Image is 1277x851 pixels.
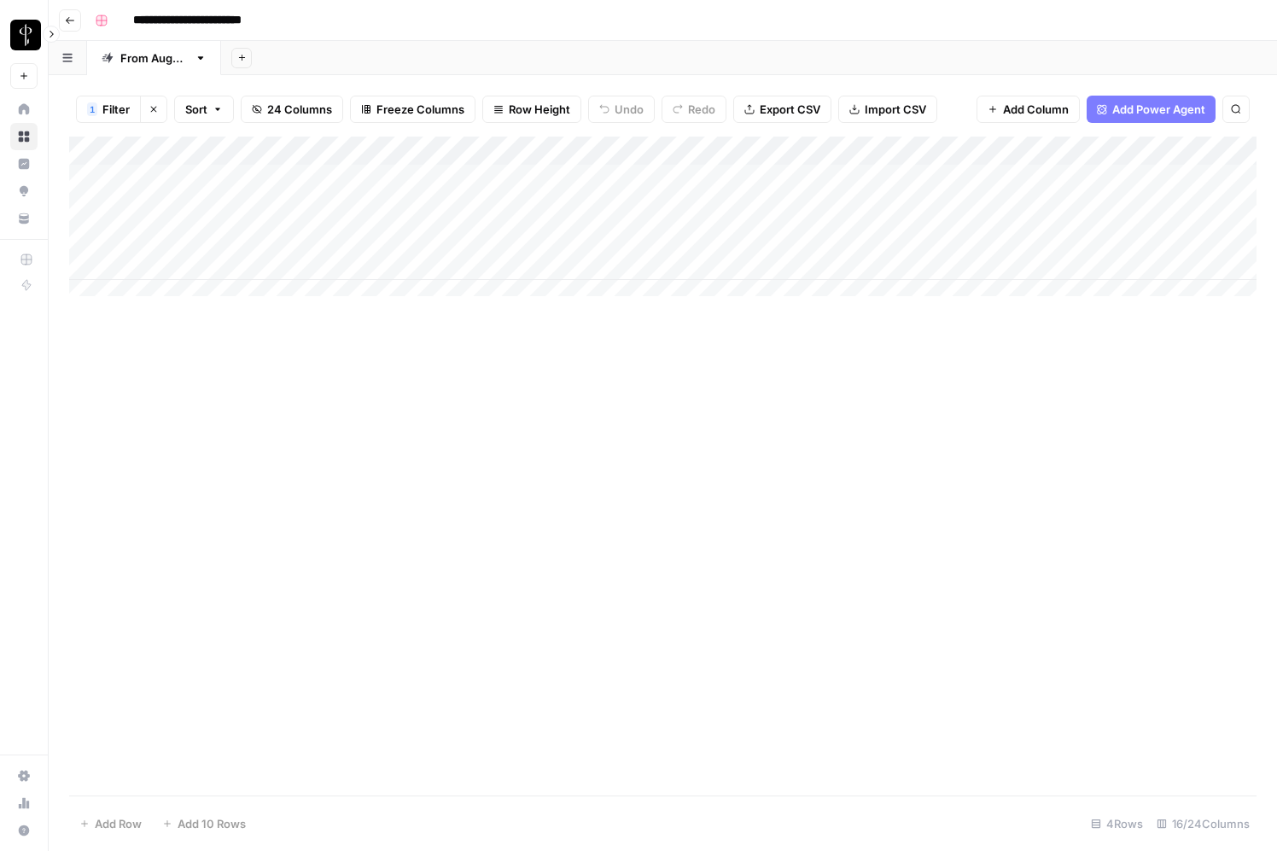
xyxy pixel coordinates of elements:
[977,96,1080,123] button: Add Column
[509,101,570,118] span: Row Height
[90,102,95,116] span: 1
[588,96,655,123] button: Undo
[87,102,97,116] div: 1
[1112,101,1205,118] span: Add Power Agent
[865,101,926,118] span: Import CSV
[10,762,38,790] a: Settings
[69,810,152,837] button: Add Row
[95,815,142,832] span: Add Row
[760,101,820,118] span: Export CSV
[688,101,715,118] span: Redo
[185,101,207,118] span: Sort
[10,123,38,150] a: Browse
[10,150,38,178] a: Insights
[76,96,140,123] button: 1Filter
[267,101,332,118] span: 24 Columns
[1003,101,1069,118] span: Add Column
[733,96,831,123] button: Export CSV
[10,14,38,56] button: Workspace: LP Production Workloads
[838,96,937,123] button: Import CSV
[662,96,726,123] button: Redo
[482,96,581,123] button: Row Height
[10,205,38,232] a: Your Data
[376,101,464,118] span: Freeze Columns
[10,96,38,123] a: Home
[615,101,644,118] span: Undo
[102,101,130,118] span: Filter
[10,178,38,205] a: Opportunities
[174,96,234,123] button: Sort
[10,20,41,50] img: LP Production Workloads Logo
[10,817,38,844] button: Help + Support
[10,790,38,817] a: Usage
[241,96,343,123] button: 24 Columns
[120,50,188,67] div: From [DATE]
[1087,96,1216,123] button: Add Power Agent
[1150,810,1257,837] div: 16/24 Columns
[1084,810,1150,837] div: 4 Rows
[87,41,221,75] a: From [DATE]
[350,96,475,123] button: Freeze Columns
[178,815,246,832] span: Add 10 Rows
[152,810,256,837] button: Add 10 Rows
